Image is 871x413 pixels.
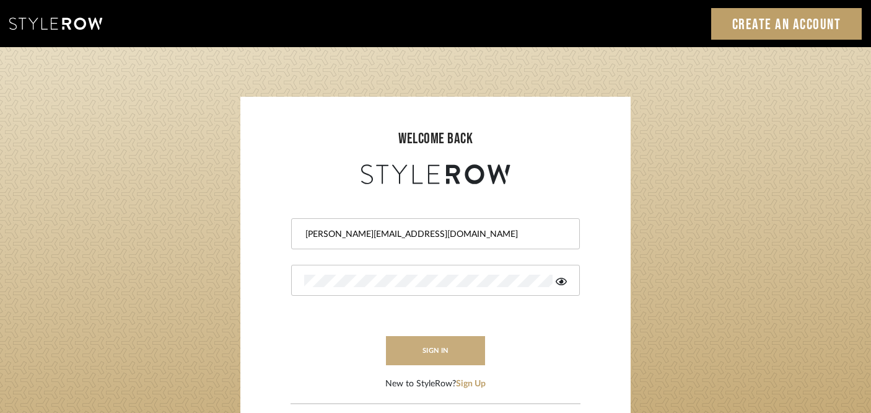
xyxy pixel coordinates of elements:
[456,378,486,391] button: Sign Up
[385,378,486,391] div: New to StyleRow?
[304,228,564,241] input: Email Address
[253,128,618,150] div: welcome back
[711,8,862,40] a: Create an Account
[386,336,485,365] button: sign in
